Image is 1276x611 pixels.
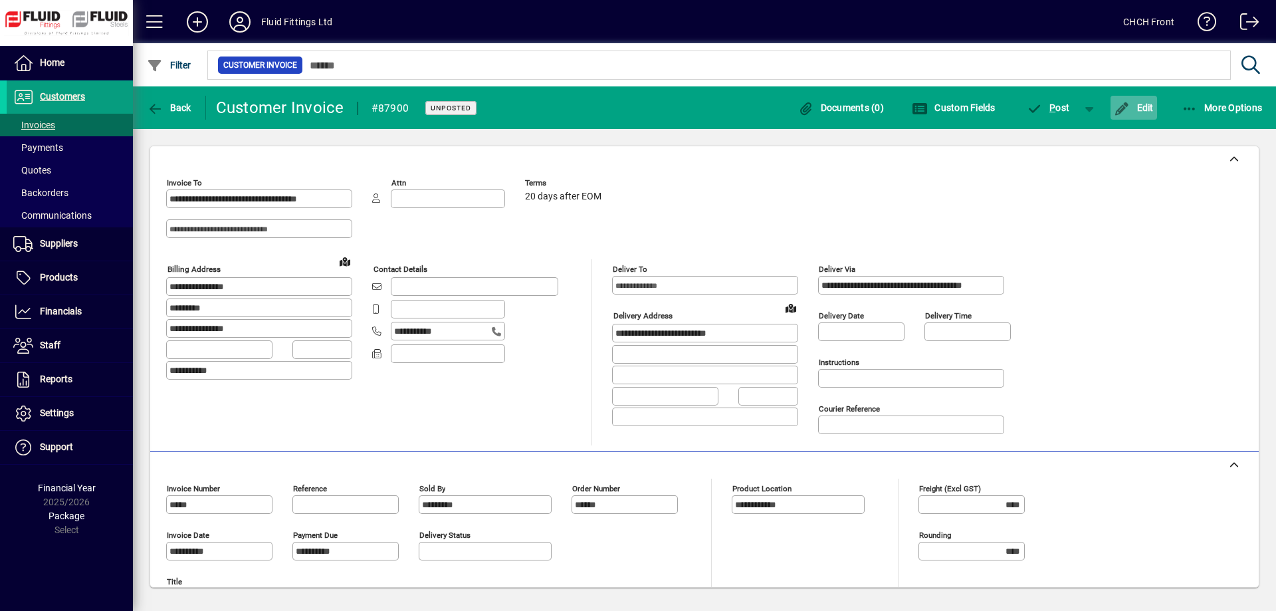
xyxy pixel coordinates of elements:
[1123,11,1174,33] div: CHCH Front
[13,187,68,198] span: Backorders
[223,59,297,72] span: Customer Invoice
[40,408,74,418] span: Settings
[1182,102,1263,113] span: More Options
[167,531,209,540] mat-label: Invoice date
[40,306,82,316] span: Financials
[419,484,445,493] mat-label: Sold by
[261,11,332,33] div: Fluid Fittings Ltd
[7,329,133,362] a: Staff
[40,340,60,350] span: Staff
[293,531,338,540] mat-label: Payment due
[167,484,220,493] mat-label: Invoice number
[7,204,133,227] a: Communications
[7,295,133,328] a: Financials
[919,531,951,540] mat-label: Rounding
[372,98,409,119] div: #87900
[133,96,206,120] app-page-header-button: Back
[40,272,78,283] span: Products
[7,47,133,80] a: Home
[13,210,92,221] span: Communications
[780,297,801,318] a: View on map
[49,511,84,521] span: Package
[797,102,884,113] span: Documents (0)
[38,483,96,493] span: Financial Year
[219,10,261,34] button: Profile
[144,53,195,77] button: Filter
[613,265,647,274] mat-label: Deliver To
[7,363,133,396] a: Reports
[794,96,887,120] button: Documents (0)
[1111,96,1157,120] button: Edit
[144,96,195,120] button: Back
[1020,96,1077,120] button: Post
[216,97,344,118] div: Customer Invoice
[176,10,219,34] button: Add
[7,136,133,159] a: Payments
[391,178,406,187] mat-label: Attn
[167,577,182,586] mat-label: Title
[7,397,133,430] a: Settings
[7,431,133,464] a: Support
[525,179,605,187] span: Terms
[1188,3,1217,46] a: Knowledge Base
[167,178,202,187] mat-label: Invoice To
[819,404,880,414] mat-label: Courier Reference
[1114,102,1154,113] span: Edit
[40,238,78,249] span: Suppliers
[13,142,63,153] span: Payments
[572,484,620,493] mat-label: Order number
[147,102,191,113] span: Back
[7,114,133,136] a: Invoices
[40,91,85,102] span: Customers
[819,358,859,367] mat-label: Instructions
[293,484,327,493] mat-label: Reference
[819,265,855,274] mat-label: Deliver via
[919,484,981,493] mat-label: Freight (excl GST)
[1230,3,1259,46] a: Logout
[925,311,972,320] mat-label: Delivery time
[334,251,356,272] a: View on map
[147,60,191,70] span: Filter
[1027,102,1070,113] span: ost
[431,104,471,112] span: Unposted
[7,182,133,204] a: Backorders
[908,96,999,120] button: Custom Fields
[819,311,864,320] mat-label: Delivery date
[40,441,73,452] span: Support
[1049,102,1055,113] span: P
[7,261,133,295] a: Products
[419,531,471,540] mat-label: Delivery status
[525,191,601,202] span: 20 days after EOM
[40,57,64,68] span: Home
[13,165,51,176] span: Quotes
[7,159,133,182] a: Quotes
[912,102,996,113] span: Custom Fields
[1178,96,1266,120] button: More Options
[13,120,55,130] span: Invoices
[7,227,133,261] a: Suppliers
[732,484,792,493] mat-label: Product location
[40,374,72,384] span: Reports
